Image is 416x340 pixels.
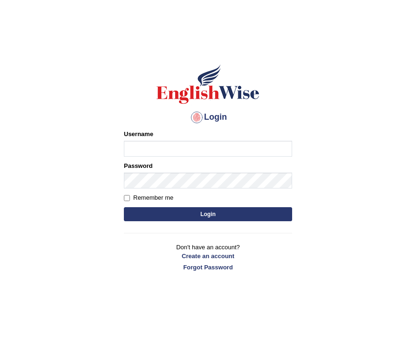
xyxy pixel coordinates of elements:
[124,161,152,170] label: Password
[124,110,292,125] h4: Login
[124,130,153,138] label: Username
[124,252,292,260] a: Create an account
[124,263,292,272] a: Forgot Password
[124,207,292,221] button: Login
[155,63,261,105] img: Logo of English Wise sign in for intelligent practice with AI
[124,243,292,272] p: Don't have an account?
[124,195,130,201] input: Remember me
[124,193,173,203] label: Remember me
